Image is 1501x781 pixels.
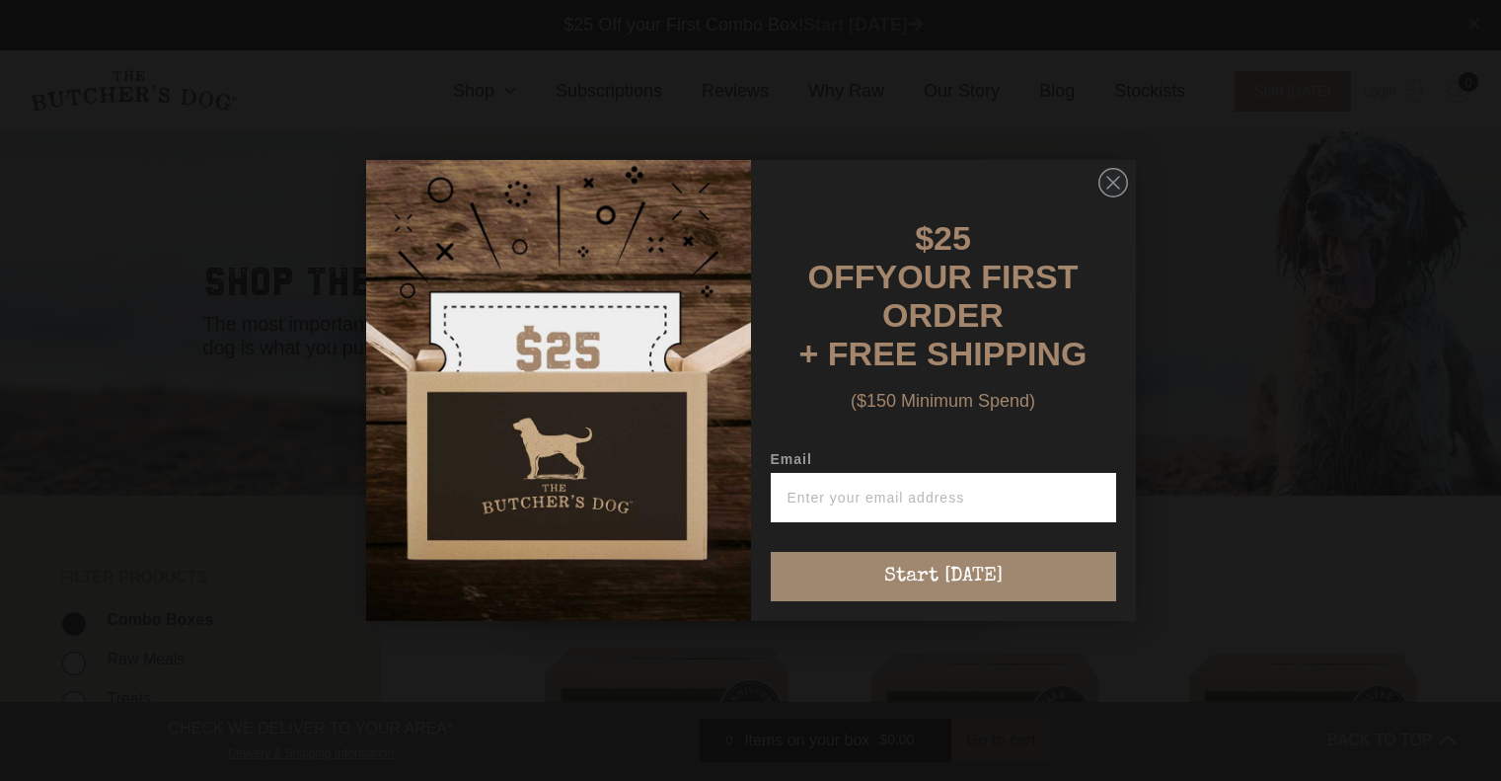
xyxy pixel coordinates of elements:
[1098,168,1128,197] button: Close dialog
[771,552,1116,601] button: Start [DATE]
[771,473,1116,522] input: Enter your email address
[366,160,751,621] img: d0d537dc-5429-4832-8318-9955428ea0a1.jpeg
[851,391,1035,411] span: ($150 Minimum Spend)
[808,219,971,295] span: $25 OFF
[771,451,1116,473] label: Email
[799,258,1088,372] span: YOUR FIRST ORDER + FREE SHIPPING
